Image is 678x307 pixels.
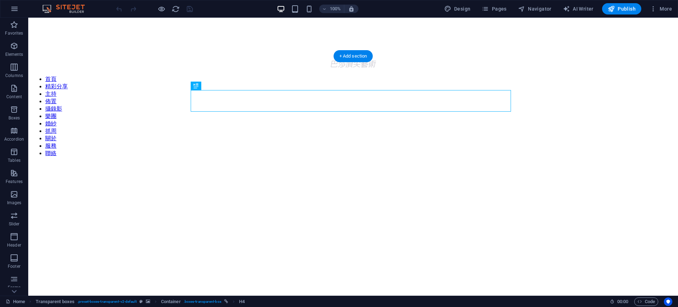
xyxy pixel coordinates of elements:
[224,300,228,303] i: This element is linked
[330,5,341,13] h6: 100%
[664,297,672,306] button: Usercentrics
[161,297,181,306] span: Click to select. Double-click to edit
[650,5,672,12] span: More
[139,300,143,303] i: This element is a customizable preset
[634,297,658,306] button: Code
[647,3,675,14] button: More
[41,5,94,13] img: Editor Logo
[444,5,471,12] span: Design
[5,30,23,36] p: Favorites
[348,6,355,12] i: On resize automatically adjust zoom level to fit chosen device.
[5,73,23,78] p: Columns
[610,297,629,306] h6: Session time
[184,297,221,306] span: . boxes-transparent-box
[563,5,594,12] span: AI Writer
[146,300,150,303] i: This element contains a background
[6,297,25,306] a: Click to cancel selection. Double-click to open Pages
[602,3,641,14] button: Publish
[608,5,636,12] span: Publish
[560,3,596,14] button: AI Writer
[6,94,22,100] p: Content
[9,221,20,227] p: Slider
[518,5,552,12] span: Navigator
[5,52,23,57] p: Elements
[36,297,75,306] span: Click to select. Double-click to edit
[8,285,20,290] p: Forms
[482,5,506,12] span: Pages
[319,5,344,13] button: 100%
[7,200,22,206] p: Images
[8,264,20,269] p: Footer
[6,179,23,184] p: Features
[617,297,628,306] span: 00 00
[479,3,509,14] button: Pages
[441,3,474,14] div: Design (Ctrl+Alt+Y)
[157,5,166,13] button: Click here to leave preview mode and continue editing
[334,50,373,62] div: + Add section
[441,3,474,14] button: Design
[7,242,21,248] p: Header
[172,5,180,13] i: Reload page
[8,158,20,163] p: Tables
[4,136,24,142] p: Accordion
[622,299,623,304] span: :
[77,297,137,306] span: . preset-boxes-transparent-v2-default
[36,297,245,306] nav: breadcrumb
[171,5,180,13] button: reload
[637,297,655,306] span: Code
[515,3,554,14] button: Navigator
[239,297,245,306] span: Click to select. Double-click to edit
[8,115,20,121] p: Boxes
